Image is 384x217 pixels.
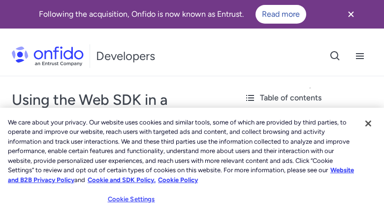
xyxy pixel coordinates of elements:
[354,50,366,62] svg: Open navigation menu button
[12,90,224,129] h1: Using the Web SDK in a webview
[96,48,155,64] h1: Developers
[329,50,341,62] svg: Open search button
[12,5,333,24] div: Following the acquisition, Onfido is now known as Entrust.
[100,189,162,209] button: Cookie Settings
[357,113,379,134] button: Close
[256,5,306,24] a: Read more
[8,166,354,184] a: More information about our cookie policy., opens in a new tab
[12,46,84,66] img: Onfido Logo
[8,118,357,185] div: We care about your privacy. Our website uses cookies and similar tools, some of which are provide...
[88,176,156,184] a: Cookie and SDK Policy.
[244,92,376,104] div: Table of contents
[323,44,348,68] button: Open search button
[158,176,198,184] a: Cookie Policy
[345,8,357,20] svg: Close banner
[333,2,369,27] button: Close banner
[348,44,372,68] button: Open navigation menu button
